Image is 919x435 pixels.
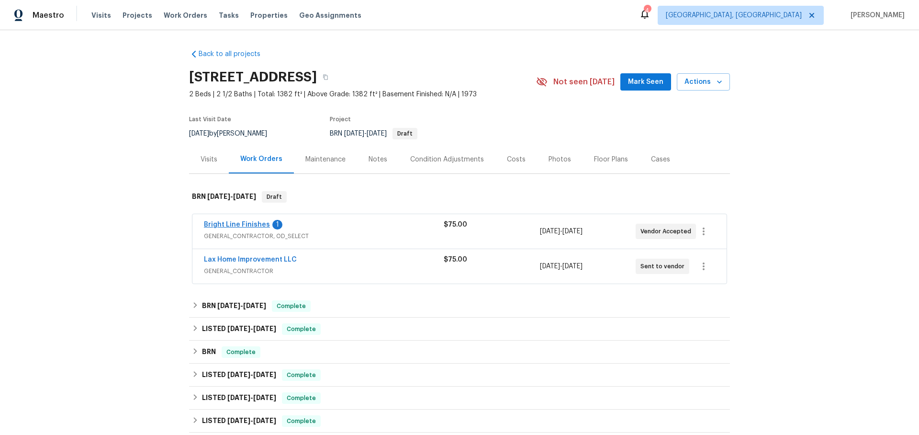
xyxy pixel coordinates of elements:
[540,262,583,271] span: -
[393,131,416,137] span: Draft
[227,394,276,401] span: -
[344,130,364,137] span: [DATE]
[227,325,276,332] span: -
[219,12,239,19] span: Tasks
[369,155,387,164] div: Notes
[283,324,320,334] span: Complete
[217,302,240,309] span: [DATE]
[189,341,730,364] div: BRN Complete
[91,11,111,20] span: Visits
[367,130,387,137] span: [DATE]
[227,417,276,424] span: -
[202,392,276,404] h6: LISTED
[33,11,64,20] span: Maestro
[263,192,286,202] span: Draft
[202,300,266,312] h6: BRN
[189,90,536,99] span: 2 Beds | 2 1/2 Baths | Total: 1382 ft² | Above Grade: 1382 ft² | Basement Finished: N/A | 1973
[250,11,288,20] span: Properties
[202,323,276,335] h6: LISTED
[223,347,259,357] span: Complete
[628,76,663,88] span: Mark Seen
[243,302,266,309] span: [DATE]
[273,301,310,311] span: Complete
[684,76,722,88] span: Actions
[562,263,583,270] span: [DATE]
[189,130,209,137] span: [DATE]
[202,346,216,358] h6: BRN
[227,417,250,424] span: [DATE]
[507,155,526,164] div: Costs
[202,415,276,427] h6: LISTED
[189,318,730,341] div: LISTED [DATE]-[DATE]Complete
[164,11,207,20] span: Work Orders
[207,193,230,200] span: [DATE]
[204,221,270,228] a: Bright Line Finishes
[677,73,730,91] button: Actions
[553,77,615,87] span: Not seen [DATE]
[123,11,152,20] span: Projects
[317,69,334,86] button: Copy Address
[204,256,297,263] a: Lax Home Improvement LLC
[540,227,583,236] span: -
[227,371,250,378] span: [DATE]
[227,394,250,401] span: [DATE]
[640,227,695,236] span: Vendor Accepted
[240,154,282,164] div: Work Orders
[344,130,387,137] span: -
[540,228,560,235] span: [DATE]
[640,262,688,271] span: Sent to vendor
[192,191,256,203] h6: BRN
[444,221,467,228] span: $75.00
[305,155,346,164] div: Maintenance
[666,11,802,20] span: [GEOGRAPHIC_DATA], [GEOGRAPHIC_DATA]
[204,266,444,276] span: GENERAL_CONTRACTOR
[201,155,217,164] div: Visits
[253,417,276,424] span: [DATE]
[253,394,276,401] span: [DATE]
[620,73,671,91] button: Mark Seen
[189,72,317,82] h2: [STREET_ADDRESS]
[594,155,628,164] div: Floor Plans
[299,11,361,20] span: Geo Assignments
[202,369,276,381] h6: LISTED
[549,155,571,164] div: Photos
[330,130,417,137] span: BRN
[283,393,320,403] span: Complete
[410,155,484,164] div: Condition Adjustments
[330,116,351,122] span: Project
[283,416,320,426] span: Complete
[651,155,670,164] div: Cases
[189,364,730,387] div: LISTED [DATE]-[DATE]Complete
[189,116,231,122] span: Last Visit Date
[189,387,730,410] div: LISTED [DATE]-[DATE]Complete
[227,371,276,378] span: -
[272,220,282,229] div: 1
[189,182,730,212] div: BRN [DATE]-[DATE]Draft
[233,193,256,200] span: [DATE]
[189,49,281,59] a: Back to all projects
[207,193,256,200] span: -
[189,410,730,433] div: LISTED [DATE]-[DATE]Complete
[847,11,905,20] span: [PERSON_NAME]
[253,371,276,378] span: [DATE]
[204,231,444,241] span: GENERAL_CONTRACTOR, OD_SELECT
[189,295,730,318] div: BRN [DATE]-[DATE]Complete
[227,325,250,332] span: [DATE]
[562,228,583,235] span: [DATE]
[644,6,650,15] div: 4
[253,325,276,332] span: [DATE]
[189,128,279,139] div: by [PERSON_NAME]
[283,370,320,380] span: Complete
[217,302,266,309] span: -
[444,256,467,263] span: $75.00
[540,263,560,270] span: [DATE]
